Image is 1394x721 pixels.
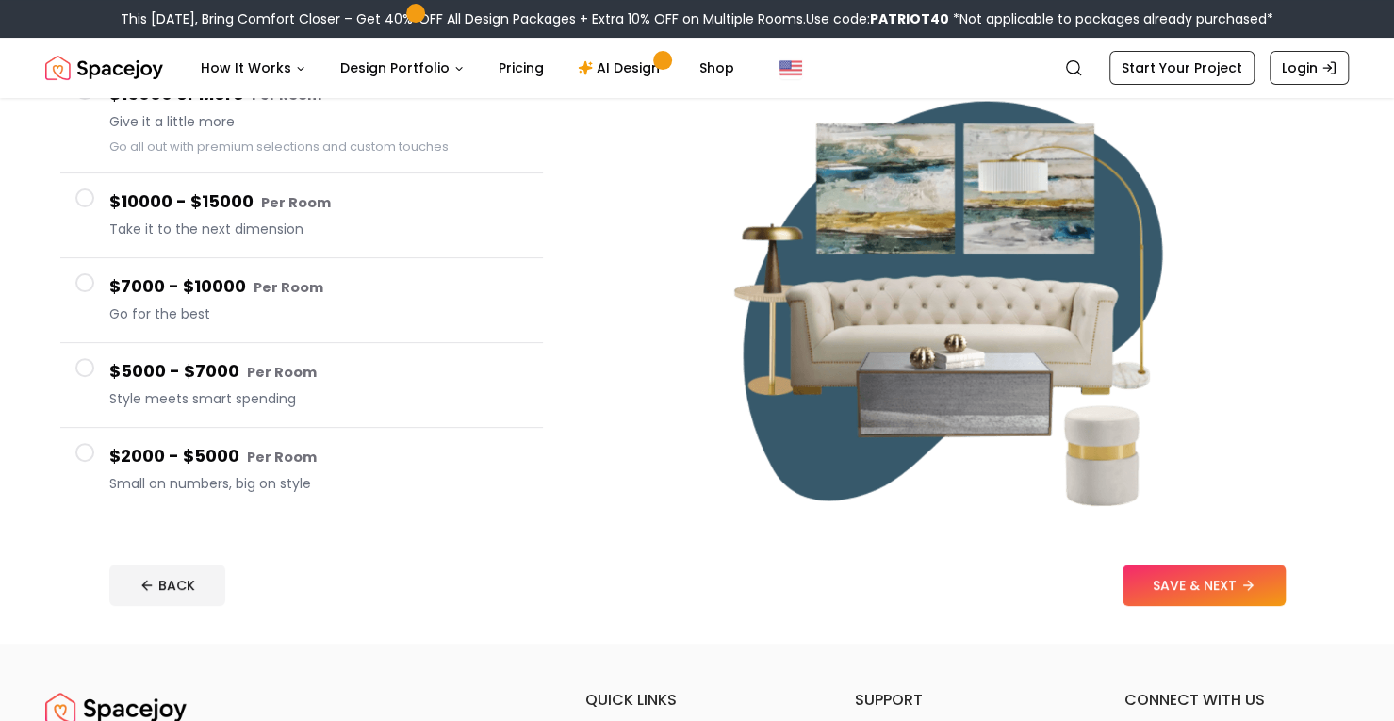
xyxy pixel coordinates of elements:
[121,9,1273,28] div: This [DATE], Bring Comfort Closer – Get 40% OFF All Design Packages + Extra 10% OFF on Multiple R...
[684,49,749,87] a: Shop
[484,49,559,87] a: Pricing
[109,220,528,238] span: Take it to the next dimension
[247,448,317,467] small: Per Room
[779,57,802,79] img: United States
[60,428,543,512] button: $2000 - $5000 Per RoomSmall on numbers, big on style
[60,66,543,173] button: $15000 or More Per RoomGive it a little moreGo all out with premium selections and custom touches
[1109,51,1255,85] a: Start Your Project
[109,304,528,323] span: Go for the best
[186,49,749,87] nav: Main
[109,273,528,301] h4: $7000 - $10000
[45,49,163,87] img: Spacejoy Logo
[109,358,528,385] h4: $5000 - $7000
[109,443,528,470] h4: $2000 - $5000
[584,689,809,712] h6: quick links
[563,49,681,87] a: AI Design
[806,9,949,28] span: Use code:
[45,49,163,87] a: Spacejoy
[870,9,949,28] b: PATRIOT40
[247,363,317,382] small: Per Room
[109,139,449,155] small: Go all out with premium selections and custom touches
[60,343,543,428] button: $5000 - $7000 Per RoomStyle meets smart spending
[325,49,480,87] button: Design Portfolio
[45,38,1349,98] nav: Global
[949,9,1273,28] span: *Not applicable to packages already purchased*
[60,173,543,258] button: $10000 - $15000 Per RoomTake it to the next dimension
[855,689,1079,712] h6: support
[109,112,528,131] span: Give it a little more
[186,49,321,87] button: How It Works
[109,188,528,216] h4: $10000 - $15000
[254,278,323,297] small: Per Room
[109,474,528,493] span: Small on numbers, big on style
[1270,51,1349,85] a: Login
[109,389,528,408] span: Style meets smart spending
[261,193,331,212] small: Per Room
[109,565,225,606] button: BACK
[1123,565,1286,606] button: SAVE & NEXT
[1124,689,1349,712] h6: connect with us
[60,258,543,343] button: $7000 - $10000 Per RoomGo for the best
